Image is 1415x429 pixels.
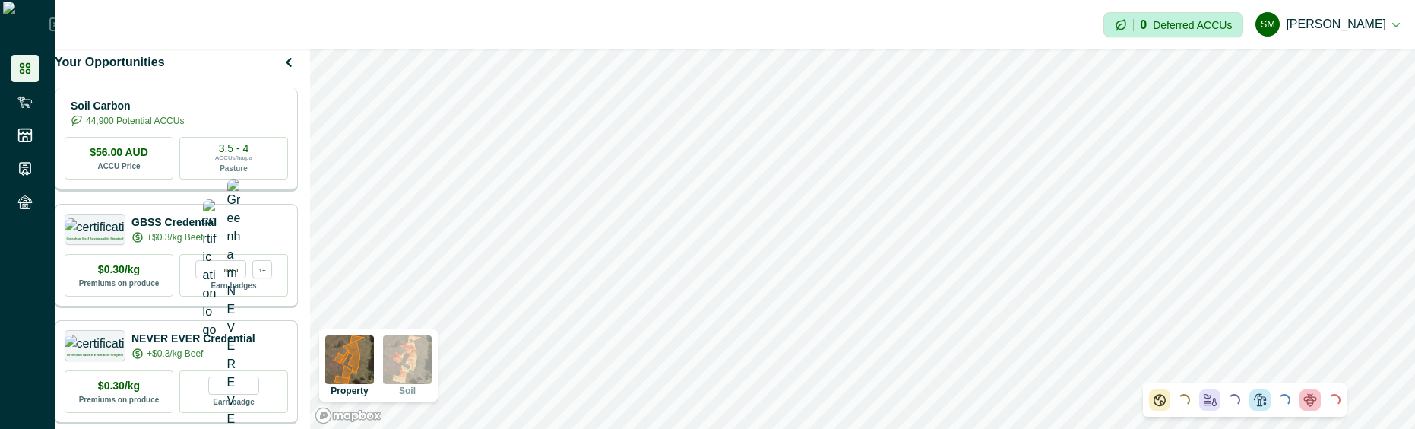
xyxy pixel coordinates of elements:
p: ACCUs/ha/pa [215,154,252,163]
p: Premiums on produce [79,278,160,289]
p: ACCU Price [97,160,140,172]
p: Deferred ACCUs [1153,19,1232,30]
p: Soil [399,386,416,396]
img: certification logo [65,335,126,350]
p: +$0.3/kg Beef [147,230,203,244]
img: soil preview [383,335,432,384]
p: NEVER EVER Credential [131,331,255,347]
p: 44,900 Potential ACCUs [86,114,184,128]
p: Greenham NEVER EVER Beef Program [67,354,123,357]
p: +$0.3/kg Beef [147,347,203,361]
p: 0 [1140,19,1147,31]
p: $56.00 AUD [90,145,148,160]
p: Earn badge [213,395,254,408]
img: certification logo [203,199,217,339]
p: Premiums on produce [79,394,160,405]
img: property preview [325,335,374,384]
p: 1+ [258,264,265,274]
div: more credentials avaialble [252,260,272,278]
p: Soil Carbon [71,98,184,114]
p: Tier 1 [223,264,239,274]
a: Mapbox logo [315,407,381,424]
p: $0.30/kg [98,378,140,394]
p: GBSS Credential [131,214,217,230]
p: 3.5 - 4 [219,143,249,154]
p: Earn badges [211,278,256,291]
p: Greenham Beef Sustainability Standard [66,237,123,240]
p: Property [331,386,368,396]
p: Your Opportunities [55,53,165,71]
p: Pasture [220,163,248,174]
button: Steve Le Moenic[PERSON_NAME] [1255,6,1400,43]
img: Logo [3,2,49,47]
p: $0.30/kg [98,262,140,278]
img: certification logo [65,218,126,234]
